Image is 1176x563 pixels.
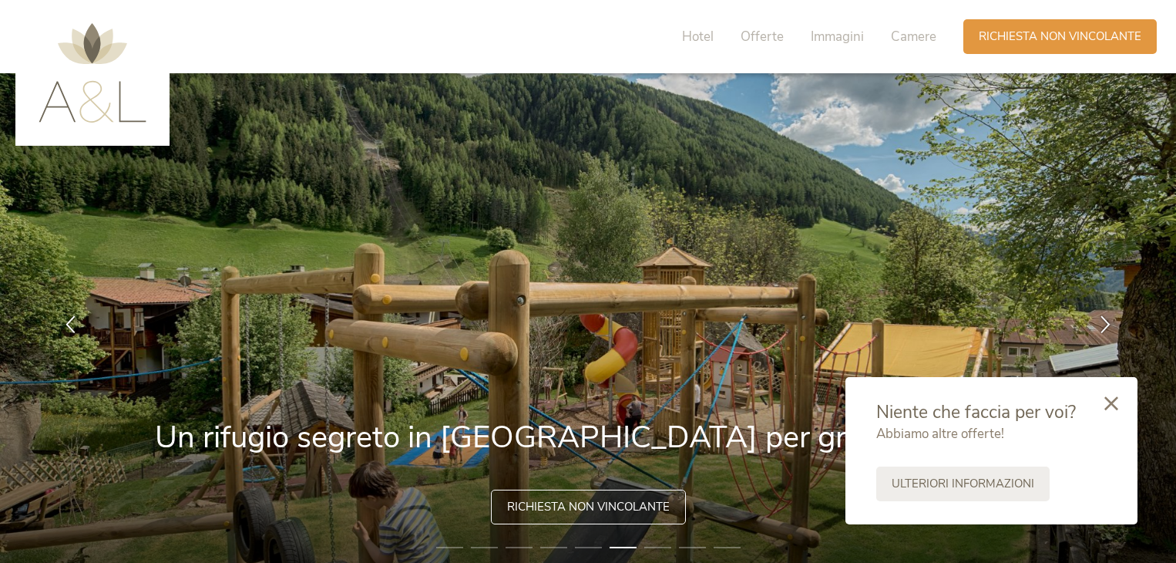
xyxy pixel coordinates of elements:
[507,499,670,515] span: Richiesta non vincolante
[682,28,714,46] span: Hotel
[979,29,1141,45] span: Richiesta non vincolante
[892,476,1034,492] span: Ulteriori informazioni
[876,467,1050,501] a: Ulteriori informazioni
[876,425,1004,443] span: Abbiamo altre offerte!
[39,23,146,123] img: AMONTI & LUNARIS Wellnessresort
[741,28,784,46] span: Offerte
[876,400,1076,424] span: Niente che faccia per voi?
[891,28,936,46] span: Camere
[811,28,864,46] span: Immagini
